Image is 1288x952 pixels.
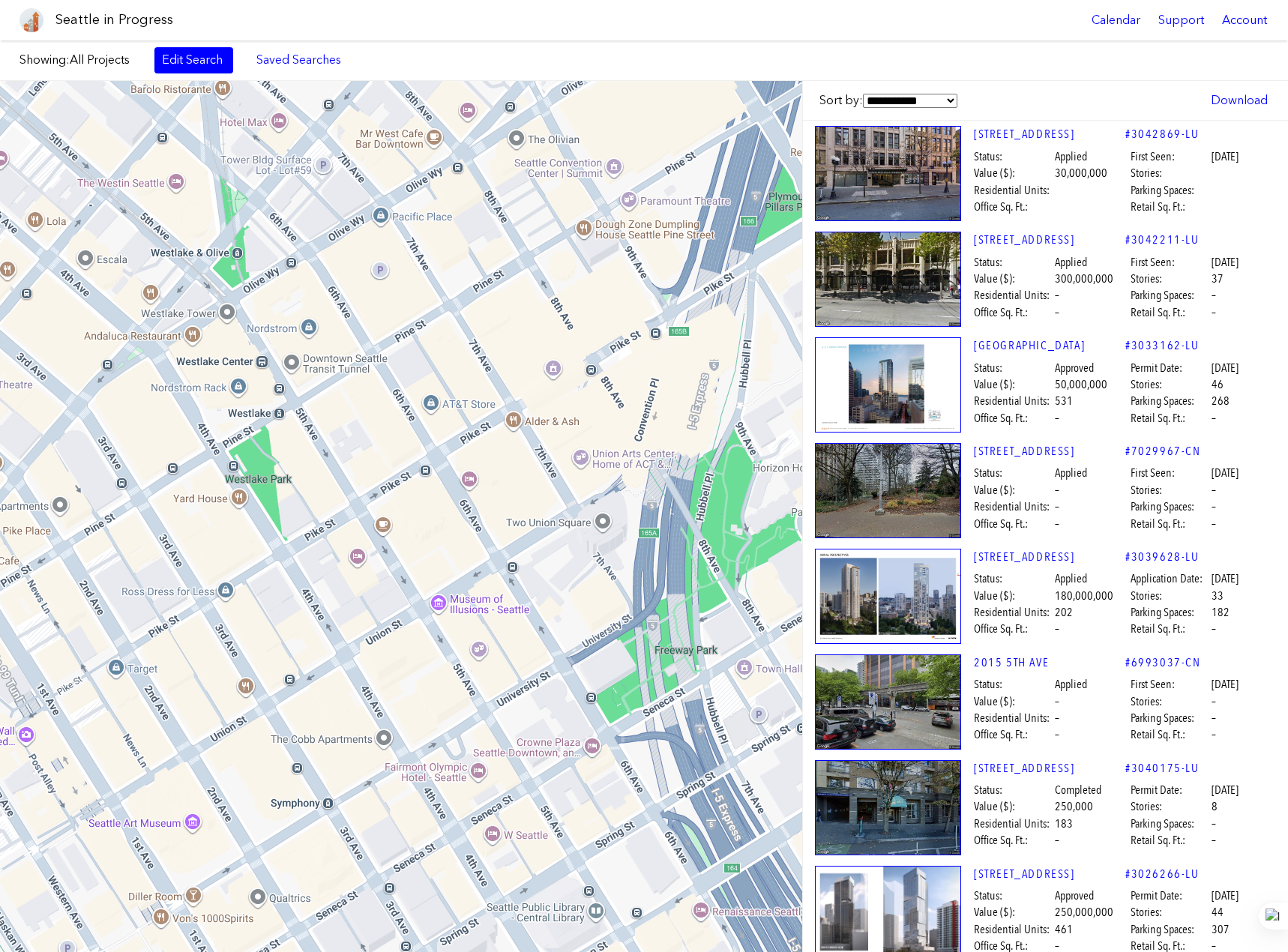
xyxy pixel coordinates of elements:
[19,8,43,32] img: favicon-96x96.png
[1212,498,1216,515] span: –
[1212,376,1224,393] span: 46
[1131,516,1209,532] span: Retail Sq. Ft.:
[1125,126,1200,142] a: #3042869-LU
[1055,410,1059,427] span: –
[1212,393,1230,409] span: 268
[1212,148,1239,165] span: [DATE]
[1131,165,1209,181] span: Stories:
[1055,393,1073,409] span: 531
[1131,304,1209,321] span: Retail Sq. Ft.:
[1125,549,1200,565] a: #3039628-LU
[974,621,1053,637] span: Office Sq. Ft.:
[974,360,1053,376] span: Status:
[974,904,1053,921] span: Value ($):
[974,287,1053,304] span: Residential Units:
[1212,254,1239,271] span: [DATE]
[1212,904,1224,921] span: 44
[1212,287,1216,304] span: –
[1212,588,1224,604] span: 33
[1125,443,1201,460] a: #7029967-CN
[248,47,349,73] a: Saved Searches
[974,482,1053,498] span: Value ($):
[19,52,139,68] label: Showing:
[1212,798,1218,815] span: 8
[1131,570,1209,587] span: Application Date:
[1055,676,1087,693] span: Applied
[1131,621,1209,637] span: Retail Sq. Ft.:
[1055,360,1094,376] span: Approved
[1055,621,1059,637] span: –
[974,465,1053,481] span: Status:
[1055,148,1087,165] span: Applied
[974,549,1125,565] a: [STREET_ADDRESS]
[70,52,130,67] span: All Projects
[1131,726,1209,743] span: Retail Sq. Ft.:
[1125,232,1200,248] a: #3042211-LU
[1055,498,1059,515] span: –
[974,376,1053,393] span: Value ($):
[974,726,1053,743] span: Office Sq. Ft.:
[974,271,1053,287] span: Value ($):
[1055,816,1073,832] span: 183
[1131,254,1209,271] span: First Seen:
[1131,676,1209,693] span: First Seen:
[974,676,1053,693] span: Status:
[974,710,1053,726] span: Residential Units:
[1055,832,1059,849] span: –
[974,148,1053,165] span: Status:
[1055,798,1093,815] span: 250,000
[1212,570,1239,587] span: [DATE]
[1055,693,1059,710] span: –
[819,92,957,109] label: Sort by:
[974,516,1053,532] span: Office Sq. Ft.:
[1212,604,1230,621] span: 182
[1212,304,1216,321] span: –
[1131,410,1209,427] span: Retail Sq. Ft.:
[1131,832,1209,849] span: Retail Sq. Ft.:
[974,921,1053,938] span: Residential Units:
[815,337,961,433] img: 69.jpg
[974,393,1053,409] span: Residential Units:
[1055,710,1059,726] span: –
[974,232,1125,248] a: [STREET_ADDRESS]
[1131,148,1209,165] span: First Seen:
[1131,199,1209,215] span: Retail Sq. Ft.:
[974,410,1053,427] span: Office Sq. Ft.:
[1131,287,1209,304] span: Parking Spaces:
[1055,904,1113,921] span: 250,000,000
[1055,888,1094,904] span: Approved
[1212,832,1216,849] span: –
[1212,676,1239,693] span: [DATE]
[1055,570,1087,587] span: Applied
[1131,816,1209,832] span: Parking Spaces:
[815,443,961,538] img: 700_SENECA_ST_SEATTLE.jpg
[1131,798,1209,815] span: Stories:
[974,816,1053,832] span: Residential Units:
[1055,516,1059,532] span: –
[1131,921,1209,938] span: Parking Spaces:
[1212,782,1239,798] span: [DATE]
[974,443,1125,460] a: [STREET_ADDRESS]
[1212,271,1224,287] span: 37
[974,604,1053,621] span: Residential Units:
[974,254,1053,271] span: Status:
[1212,360,1239,376] span: [DATE]
[1131,376,1209,393] span: Stories:
[974,782,1053,798] span: Status:
[1131,182,1209,199] span: Parking Spaces:
[1055,782,1101,798] span: Completed
[974,182,1053,199] span: Residential Units:
[1212,726,1216,743] span: –
[1131,360,1209,376] span: Permit Date:
[1055,376,1107,393] span: 50,000,000
[1212,465,1239,481] span: [DATE]
[815,549,961,644] img: 89.jpg
[974,126,1125,142] a: [STREET_ADDRESS]
[1203,88,1275,113] a: Download
[1131,693,1209,710] span: Stories:
[1212,621,1216,637] span: –
[974,337,1125,354] a: [GEOGRAPHIC_DATA]
[974,693,1053,710] span: Value ($):
[1055,921,1073,938] span: 461
[1212,482,1216,498] span: –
